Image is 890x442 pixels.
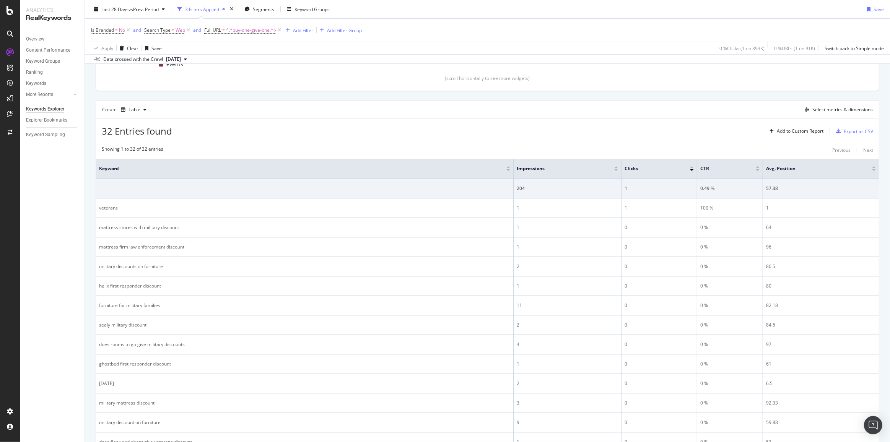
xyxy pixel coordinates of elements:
[99,263,510,270] div: military discounts on furniture
[101,45,113,51] div: Apply
[228,5,235,13] div: times
[118,104,150,116] button: Table
[719,45,765,51] div: 0 % Clicks ( 1 on 393K )
[26,57,60,65] div: Keyword Groups
[119,25,125,36] span: No
[517,380,618,387] div: 2
[625,224,694,231] div: 0
[766,361,876,367] div: 61
[91,3,168,15] button: Last 28 DaysvsPrev. Period
[26,68,79,76] a: Ranking
[864,416,882,434] div: Open Intercom Messenger
[700,244,760,250] div: 0 %
[102,104,150,116] div: Create
[766,302,876,309] div: 82.18
[700,380,760,387] div: 0 %
[129,107,140,112] div: Table
[766,341,876,348] div: 97
[863,146,873,155] button: Next
[26,116,67,124] div: Explorer Bookmarks
[517,185,618,192] div: 204
[812,106,873,113] div: Select metrics & dimensions
[26,68,43,76] div: Ranking
[517,322,618,328] div: 2
[700,185,760,192] div: 0.49 %
[822,42,884,54] button: Switch back to Simple mode
[517,341,618,348] div: 4
[99,361,510,367] div: ghostbed first responder discount
[26,46,70,54] div: Content Performance
[844,128,873,135] div: Export as CSV
[26,116,79,124] a: Explorer Bookmarks
[517,283,618,289] div: 1
[99,419,510,426] div: military discount on furniture
[166,56,181,63] span: 2025 Oct. 3rd
[766,322,876,328] div: 84.5
[774,45,815,51] div: 0 % URLs ( 1 on 91K )
[625,185,694,192] div: 1
[26,35,79,43] a: Overview
[115,27,118,33] span: =
[517,419,618,426] div: 9
[517,244,618,250] div: 1
[766,185,876,192] div: 57.38
[142,42,162,54] button: Save
[26,80,46,88] div: Keywords
[204,27,221,33] span: Full URL
[102,125,172,137] span: 32 Entries found
[766,165,861,172] span: Avg. Position
[99,400,510,406] div: military mattress discount
[222,27,225,33] span: =
[517,205,618,211] div: 1
[625,283,694,289] div: 0
[284,3,333,15] button: Keyword Groups
[99,224,510,231] div: mattress stores with military discount
[766,283,876,289] div: 80
[26,14,78,23] div: RealKeywords
[174,3,228,15] button: 3 Filters Applied
[127,45,138,51] div: Clear
[777,129,823,133] div: Add to Custom Report
[766,244,876,250] div: 96
[99,322,510,328] div: sealy military discount
[176,25,185,36] span: Web
[102,146,163,155] div: Showing 1 to 32 of 32 entries
[317,26,362,35] button: Add Filter Group
[105,75,870,81] div: (scroll horizontally to see more widgets)
[26,105,79,113] a: Keywords Explorer
[117,42,138,54] button: Clear
[625,263,694,270] div: 0
[802,105,873,114] button: Select metrics & dimensions
[700,205,760,211] div: 100 %
[133,26,141,34] button: and
[766,224,876,231] div: 64
[26,91,72,99] a: More Reports
[700,341,760,348] div: 0 %
[101,6,129,12] span: Last 28 Days
[99,283,510,289] div: helix first responder discount
[625,205,694,211] div: 1
[26,57,79,65] a: Keyword Groups
[99,165,495,172] span: Keyword
[26,91,53,99] div: More Reports
[700,361,760,367] div: 0 %
[700,322,760,328] div: 0 %
[874,6,884,12] div: Save
[133,27,141,33] div: and
[517,224,618,231] div: 1
[625,419,694,426] div: 0
[185,6,219,12] div: 3 Filters Applied
[766,263,876,270] div: 80.5
[625,400,694,406] div: 0
[166,60,183,69] span: events
[91,27,114,33] span: Is Branded
[283,26,313,35] button: Add Filter
[226,25,276,36] span: ^.*buy-one-give-one.*$
[99,380,510,387] div: [DATE]
[833,125,873,137] button: Export as CSV
[26,105,64,113] div: Keywords Explorer
[700,224,760,231] div: 0 %
[863,147,873,153] div: Next
[129,6,159,12] span: vs Prev. Period
[517,361,618,367] div: 1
